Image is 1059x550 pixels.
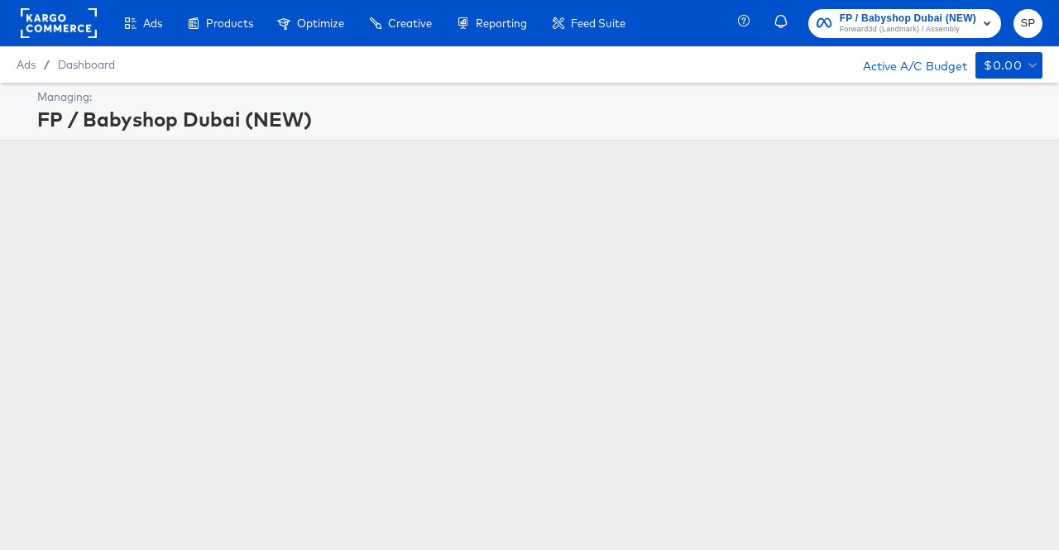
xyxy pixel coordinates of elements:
[1013,9,1042,38] button: SP
[808,9,1001,38] button: FP / Babyshop Dubai (NEW)Forward3d (Landmark) / Assembly
[846,52,967,77] div: Active A/C Budget
[297,17,344,30] span: Optimize
[37,105,1038,133] div: FP / Babyshop Dubai (NEW)
[984,55,1022,76] div: $0.00
[476,17,527,30] span: Reporting
[975,52,1042,79] button: $0.00
[17,58,36,71] span: Ads
[571,17,625,30] span: Feed Suite
[206,17,253,30] span: Products
[36,58,58,71] span: /
[840,10,976,27] span: FP / Babyshop Dubai (NEW)
[37,89,1038,105] div: Managing:
[143,17,162,30] span: Ads
[388,17,432,30] span: Creative
[1020,14,1036,33] span: SP
[840,23,976,36] span: Forward3d (Landmark) / Assembly
[58,58,115,71] a: Dashboard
